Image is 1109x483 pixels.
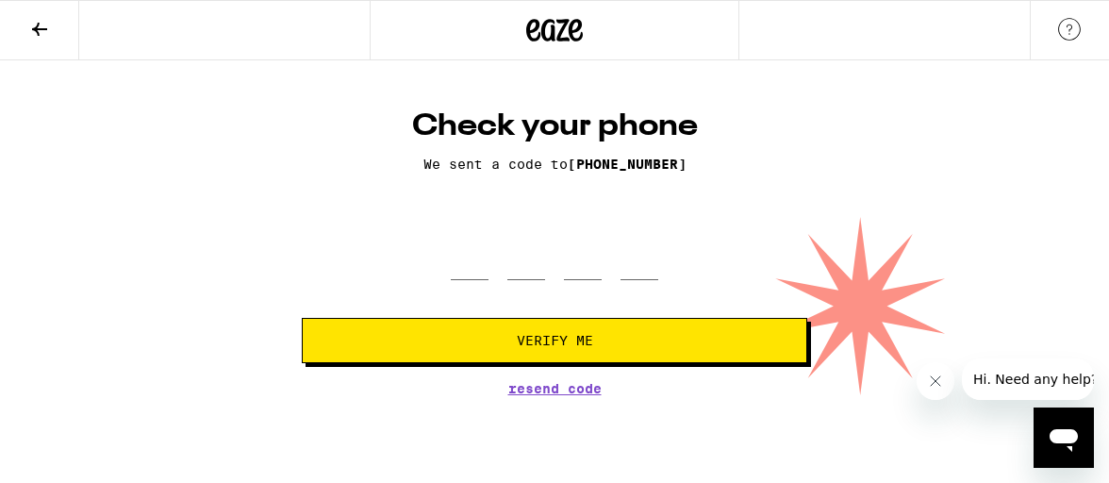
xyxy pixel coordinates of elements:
[302,318,807,363] button: Verify Me
[568,157,687,172] span: [PHONE_NUMBER]
[962,358,1094,400] iframe: Message from company
[302,108,807,145] h1: Check your phone
[302,157,807,172] p: We sent a code to
[917,362,954,400] iframe: Close message
[11,13,136,28] span: Hi. Need any help?
[508,382,602,395] button: Resend Code
[1034,408,1094,468] iframe: Button to launch messaging window
[517,334,593,347] span: Verify Me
